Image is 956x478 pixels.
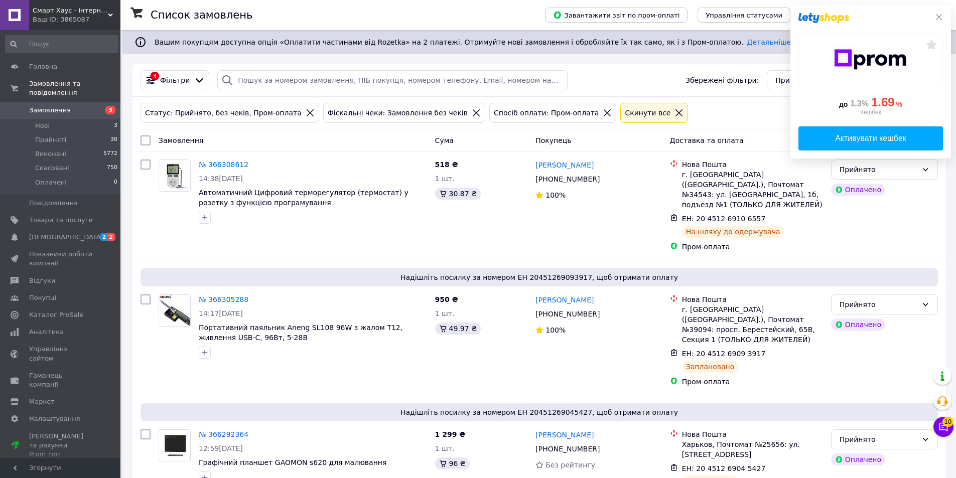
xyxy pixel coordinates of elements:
[160,75,190,85] span: Фільтри
[535,160,594,170] a: [PERSON_NAME]
[545,191,566,199] span: 100%
[29,450,93,459] div: Prom топ
[29,79,120,97] span: Замовлення та повідомлення
[29,328,64,337] span: Аналітика
[747,38,791,46] a: Детальніше
[682,304,823,345] div: г. [GEOGRAPHIC_DATA] ([GEOGRAPHIC_DATA].), Почтомат №39094: просп. Берестейский, 65В, Секция 1 (Т...
[159,429,191,461] a: Фото товару
[326,107,470,118] div: Фіскальні чеки: Замовлення без чеків
[435,136,454,144] span: Cума
[831,184,885,196] div: Оплачено
[435,175,455,183] span: 1 шт.
[217,70,567,90] input: Пошук за номером замовлення, ПІБ покупця, номером телефону, Email, номером накладної
[35,164,69,173] span: Скасовані
[35,149,66,158] span: Виконані
[199,324,402,342] a: Портативний паяльник Aneng SL108 96W з жалом T12, живлення USB-C, 96Вт, 5-28В
[435,295,458,303] span: 950 ₴
[623,107,672,118] div: Cкинути все
[35,121,50,130] span: Нові
[435,323,481,335] div: 49.97 ₴
[159,160,190,191] img: Фото товару
[29,62,57,71] span: Головна
[535,295,594,305] a: [PERSON_NAME]
[35,135,66,144] span: Прийняті
[706,12,782,19] span: Управління статусами
[103,149,117,158] span: 5772
[535,136,571,144] span: Покупець
[435,309,455,317] span: 1 шт.
[682,215,766,223] span: ЕН: 20 4512 6910 6557
[107,233,115,241] span: 2
[831,318,885,331] div: Оплачено
[29,216,93,225] span: Товари та послуги
[492,107,601,118] div: Спосіб оплати: Пром-оплата
[435,161,458,169] span: 518 ₴
[29,397,55,406] span: Маркет
[199,189,408,207] a: Автоматичний Цифровий терморегулятор (термостат) у розетку з функцією програмування
[199,295,248,303] a: № 366305288
[545,326,566,334] span: 100%
[682,361,739,373] div: Заплановано
[199,458,386,466] a: Графічний планшет GAOMON s620 для малювання
[840,164,917,175] div: Прийнято
[435,188,481,200] div: 30.87 ₴
[145,407,934,417] span: Надішліть посилку за номером ЕН 20451269045427, щоб отримати оплату
[682,464,766,472] span: ЕН: 20 4512 6904 5427
[682,226,784,238] div: На шляху до одержувача
[775,75,901,85] span: Прийнято, без чеків, Пром-оплата
[533,442,602,456] div: [PHONE_NUMBER]
[107,164,117,173] span: 750
[435,444,455,452] span: 1 шт.
[29,432,93,459] span: [PERSON_NAME] та рахунки
[682,160,823,170] div: Нова Пошта
[840,434,917,445] div: Прийнято
[29,250,93,268] span: Показники роботи компанії
[159,160,191,192] a: Фото товару
[29,199,78,208] span: Повідомлення
[29,233,103,242] span: [DEMOGRAPHIC_DATA]
[435,457,470,469] div: 96 ₴
[35,178,67,187] span: Оплачені
[5,35,118,53] input: Пошук
[535,430,594,440] a: [PERSON_NAME]
[29,293,56,302] span: Покупці
[942,417,953,427] span: 10
[840,299,917,310] div: Прийнято
[533,307,602,321] div: [PHONE_NUMBER]
[29,345,93,363] span: Управління сайтом
[159,294,191,327] a: Фото товару
[682,350,766,358] span: ЕН: 20 4512 6909 3917
[682,439,823,459] div: Харьков, Почтомат №25656: ул. [STREET_ADDRESS]
[29,414,80,423] span: Налаштування
[199,175,243,183] span: 14:38[DATE]
[686,75,759,85] span: Збережені фільтри:
[143,107,304,118] div: Статус: Прийнято, без чеків, Пром-оплата
[100,233,108,241] span: 2
[33,15,120,24] div: Ваш ID: 3865087
[682,377,823,387] div: Пром-оплата
[33,6,108,15] span: Смарт Хаус - інтернет магазин електроніки
[682,429,823,439] div: Нова Пошта
[145,272,934,282] span: Надішліть посилку за номером ЕН 20451269093917, щоб отримати оплату
[831,453,885,465] div: Оплачено
[110,135,117,144] span: 30
[533,172,602,186] div: [PHONE_NUMBER]
[159,295,190,326] img: Фото товару
[151,9,252,21] h1: Список замовлень
[698,8,790,23] button: Управління статусами
[553,11,679,20] span: Завантажити звіт по пром-оплаті
[29,106,71,115] span: Замовлення
[199,430,248,438] a: № 366292364
[435,430,466,438] span: 1 299 ₴
[114,121,117,130] span: 3
[199,161,248,169] a: № 366308612
[682,294,823,304] div: Нова Пошта
[159,136,203,144] span: Замовлення
[933,417,953,437] button: Чат з покупцем10
[682,170,823,210] div: г. [GEOGRAPHIC_DATA] ([GEOGRAPHIC_DATA].), Почтомат №34543: ул. [GEOGRAPHIC_DATA], 1б, подъезд №1...
[159,434,190,457] img: Фото товару
[105,106,115,114] span: 3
